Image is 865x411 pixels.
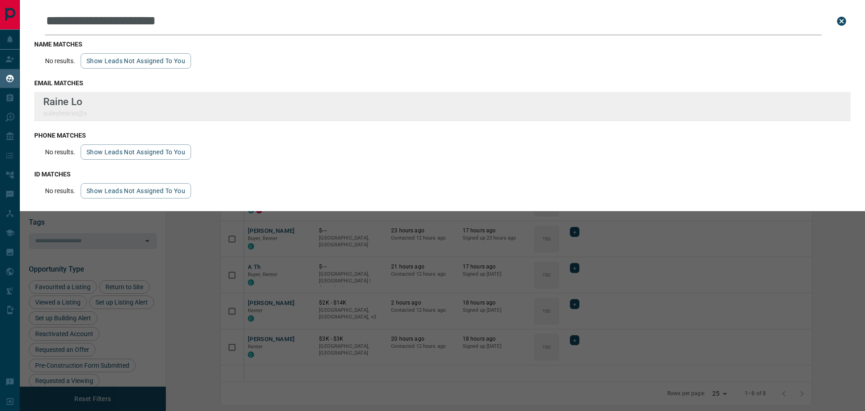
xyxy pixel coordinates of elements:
p: No results. [45,57,75,65]
button: close search bar [833,12,851,30]
h3: id matches [34,171,851,178]
button: show leads not assigned to you [81,183,191,199]
button: show leads not assigned to you [81,53,191,69]
p: No results. [45,187,75,194]
p: sulleybearxx@x [43,110,87,117]
p: Raine Lo [43,96,87,107]
h3: email matches [34,79,851,87]
button: show leads not assigned to you [81,144,191,160]
p: No results. [45,148,75,156]
h3: name matches [34,41,851,48]
h3: phone matches [34,132,851,139]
